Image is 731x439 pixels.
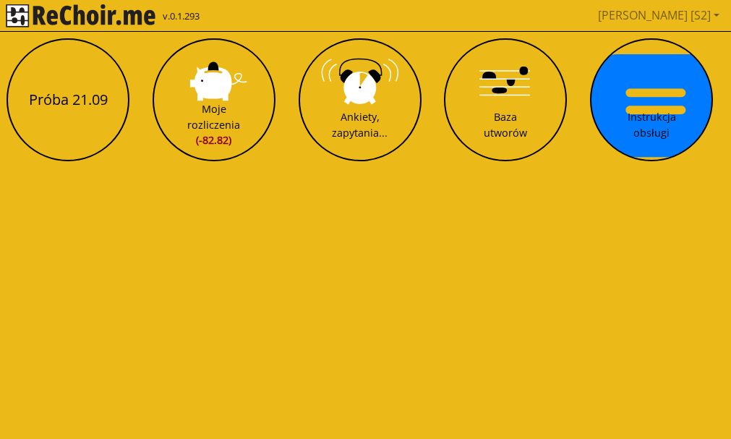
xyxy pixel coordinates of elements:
div: Baza utworów [484,109,527,140]
div: Moje rozliczenia [187,101,240,148]
img: rekłajer mi [6,4,155,27]
button: Baza utworów [444,38,567,161]
div: Ankiety, zapytania... [332,109,388,140]
button: Ankiety, zapytania... [299,38,422,161]
button: Moje rozliczenia(-82.82) [153,38,275,161]
button: Instrukcja obsługi [590,38,713,161]
button: Próba 21.09 [7,38,129,161]
a: [PERSON_NAME] [S2] [592,1,725,30]
span: (-82.82) [187,132,240,148]
div: Instrukcja obsługi [628,109,676,140]
span: v.0.1.293 [163,9,200,24]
